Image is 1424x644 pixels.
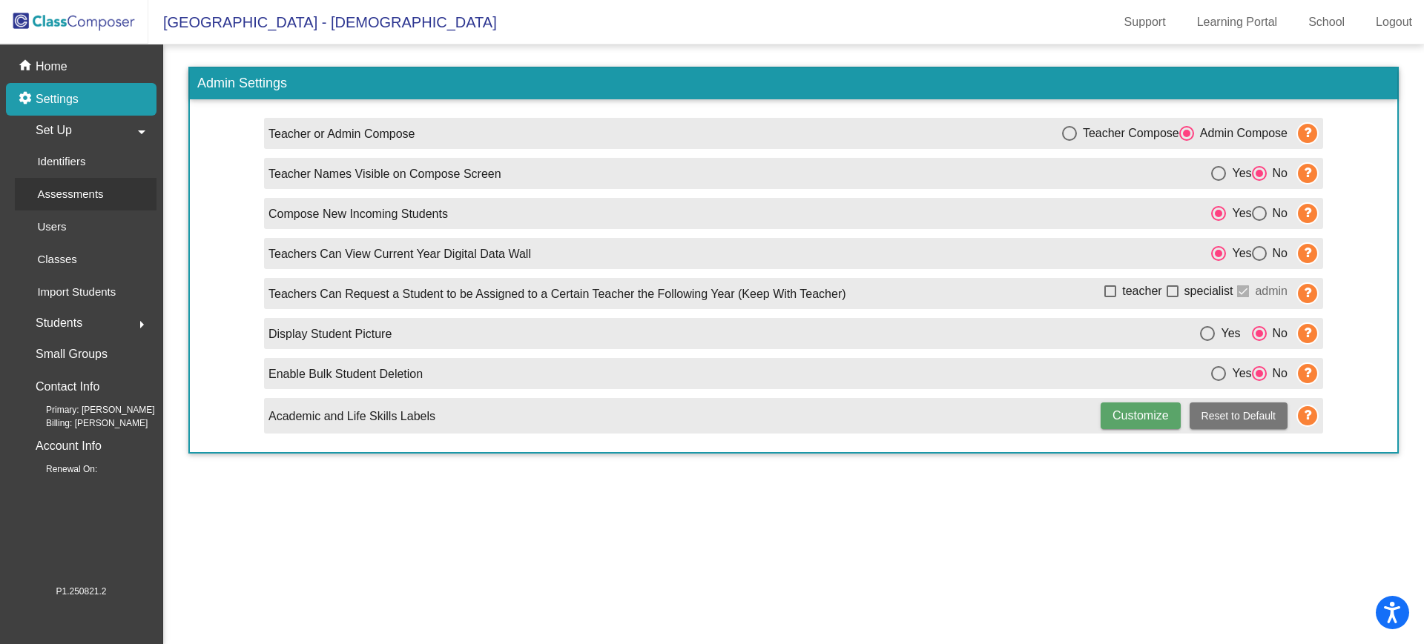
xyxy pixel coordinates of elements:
[1364,10,1424,34] a: Logout
[1077,125,1179,142] div: Teacher Compose
[22,416,148,430] span: Billing: [PERSON_NAME]
[1226,245,1251,262] div: Yes
[190,68,1397,99] h3: Admin Settings
[1194,125,1288,142] div: Admin Compose
[1226,365,1251,382] div: Yes
[268,245,531,263] p: Teachers Can View Current Year Digital Data Wall
[1296,10,1357,34] a: School
[36,344,108,365] p: Small Groups
[36,58,67,76] p: Home
[37,250,76,268] p: Classes
[1112,10,1178,34] a: Support
[1226,205,1251,222] div: Yes
[1184,282,1233,300] span: specialist
[268,205,448,223] p: Compose New Incoming Students
[22,403,155,416] span: Primary: [PERSON_NAME]
[18,90,36,108] mat-icon: settings
[36,313,82,333] span: Students
[1112,409,1169,422] span: Customize
[268,365,423,383] p: Enable Bulk Student Deletion
[1200,324,1288,342] mat-radio-group: Select an option
[1267,325,1288,342] div: No
[133,316,151,333] mat-icon: arrow_right
[133,123,151,141] mat-icon: arrow_drop_down
[1122,282,1161,300] span: teacher
[37,218,66,236] p: Users
[1062,124,1288,142] mat-radio-group: Select an option
[1101,402,1181,429] button: Customize
[1267,165,1288,182] div: No
[1267,205,1288,222] div: No
[268,165,501,183] p: Teacher Names Visible on Compose Screen
[1211,244,1288,262] mat-radio-group: Select an option
[22,462,97,476] span: Renewal On:
[148,10,497,34] span: [GEOGRAPHIC_DATA] - [DEMOGRAPHIC_DATA]
[18,58,36,76] mat-icon: home
[1185,10,1290,34] a: Learning Portal
[1255,282,1288,300] span: admin
[268,125,415,143] p: Teacher or Admin Compose
[268,285,846,303] p: Teachers Can Request a Student to be Assigned to a Certain Teacher the Following Year (Keep With ...
[268,325,392,343] p: Display Student Picture
[36,376,99,397] p: Contact Info
[36,436,102,457] p: Account Info
[1267,245,1288,262] div: No
[1211,364,1288,382] mat-radio-group: Select an option
[1226,165,1251,182] div: Yes
[37,153,85,170] p: Identifiers
[37,185,103,203] p: Assessments
[1267,365,1288,382] div: No
[1211,204,1288,222] mat-radio-group: Select an option
[37,283,116,301] p: Import Students
[1215,325,1240,342] div: Yes
[36,90,79,108] p: Settings
[36,120,72,141] span: Set Up
[1211,164,1288,182] mat-radio-group: Select an option
[1190,402,1288,429] button: Reset to Default
[1201,410,1276,422] span: Reset to Default
[268,408,435,425] p: Academic and Life Skills Labels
